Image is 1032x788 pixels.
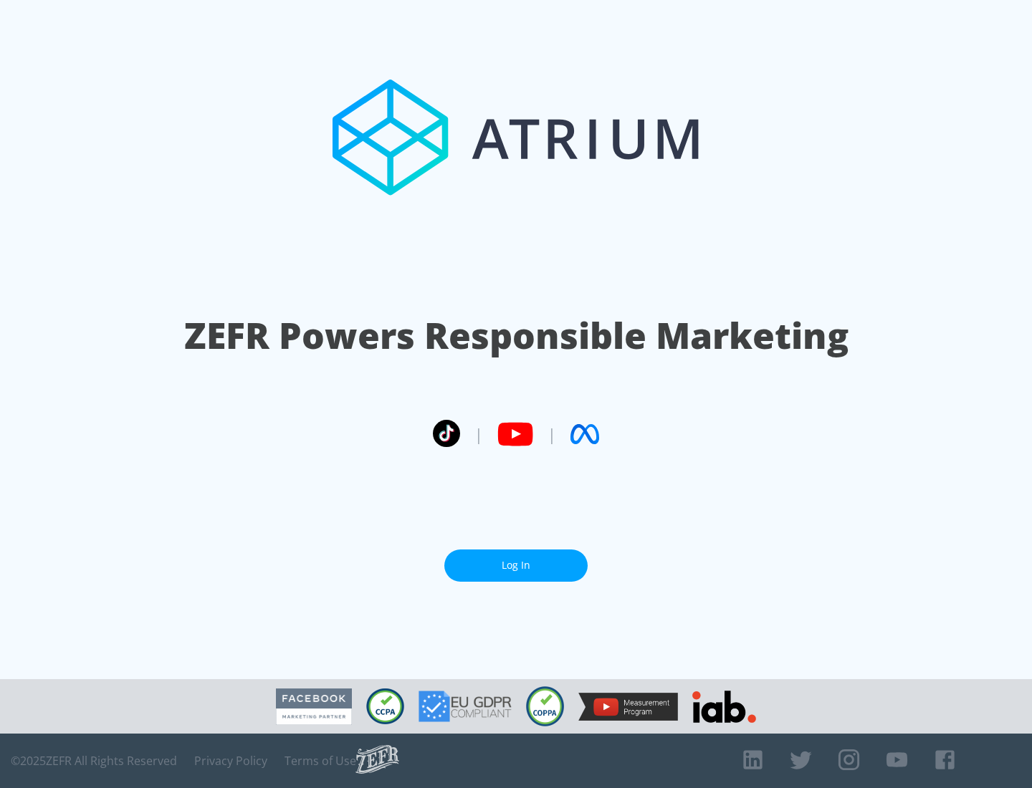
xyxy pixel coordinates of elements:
a: Terms of Use [285,754,356,768]
span: | [548,423,556,445]
img: IAB [692,691,756,723]
h1: ZEFR Powers Responsible Marketing [184,311,849,360]
img: GDPR Compliant [419,691,512,722]
span: © 2025 ZEFR All Rights Reserved [11,754,177,768]
img: Facebook Marketing Partner [276,688,352,725]
span: | [474,423,483,445]
img: COPPA Compliant [526,686,564,726]
a: Privacy Policy [194,754,267,768]
img: CCPA Compliant [366,688,404,724]
a: Log In [444,549,588,582]
img: YouTube Measurement Program [578,693,678,721]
